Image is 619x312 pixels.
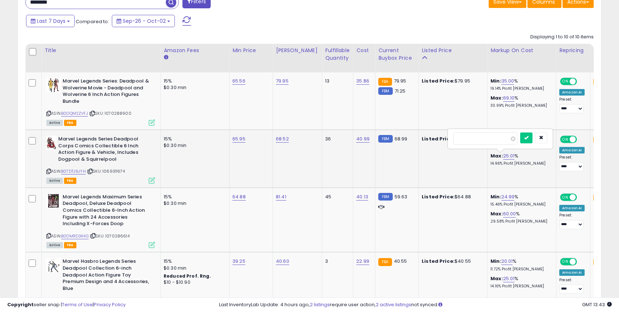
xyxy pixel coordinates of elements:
[76,18,109,25] span: Compared to:
[501,258,513,265] a: 20.01
[490,258,551,271] div: %
[356,193,368,201] a: 40.13
[164,279,224,286] div: $10 - $10.90
[378,87,392,95] small: FBM
[219,302,612,308] div: Last InventoryLab Update: 4 hours ago, require user action, not synced.
[64,178,76,184] span: FBA
[559,269,585,276] div: Amazon AI
[394,258,407,265] span: 40.55
[503,94,515,102] a: 69.10
[276,193,286,201] a: 81.41
[325,47,350,62] div: Fulfillable Quantity
[490,267,551,272] p: 11.72% Profit [PERSON_NAME]
[232,47,270,54] div: Min Price
[490,152,503,159] b: Max:
[503,275,515,282] a: 25.01
[490,47,553,54] div: Markup on Cost
[490,161,551,166] p: 14.96% Profit [PERSON_NAME]
[559,97,585,113] div: Preset:
[490,219,551,224] p: 29.58% Profit [PERSON_NAME]
[503,152,515,160] a: 25.01
[394,77,407,84] span: 79.95
[503,210,516,218] a: 60.00
[490,258,501,265] b: Min:
[58,136,146,164] b: Marvel Legends Series Deadpool Corps Comics Collectible 6 Inch Action Figure & Vehicle, Includes ...
[164,78,224,84] div: 15%
[422,135,455,142] b: Listed Price:
[559,89,585,96] div: Amazon AI
[232,258,245,265] a: 39.25
[325,258,348,265] div: 3
[164,273,211,279] b: Reduced Prof. Rng.
[325,136,348,142] div: 36
[576,194,588,201] span: OFF
[325,194,348,200] div: 45
[37,17,66,25] span: Last 7 Days
[276,77,289,85] a: 79.95
[576,136,588,143] span: OFF
[422,136,482,142] div: $68.52
[164,54,168,61] small: Amazon Fees.
[490,94,503,101] b: Max:
[559,155,585,171] div: Preset:
[26,15,75,27] button: Last 7 Days
[559,213,585,229] div: Preset:
[61,110,88,117] a: B0DQM2ZVFJ
[276,47,319,54] div: [PERSON_NAME]
[310,301,330,308] a: 2 listings
[559,205,585,211] div: Amazon AI
[87,168,125,174] span: | SKU: 1069311674
[46,78,155,125] div: ASIN:
[46,242,63,248] span: All listings currently available for purchase on Amazon
[422,258,482,265] div: $40.55
[576,79,588,85] span: OFF
[164,47,226,54] div: Amazon Fees
[593,194,607,202] small: FBA
[422,194,482,200] div: $64.88
[490,275,503,282] b: Max:
[559,47,587,54] div: Repricing
[378,78,392,86] small: FBA
[395,193,408,200] span: 59.63
[490,153,551,166] div: %
[164,84,224,91] div: $0.30 min
[63,78,151,106] b: Marvel Legends Series: Deadpool & Wolverine Movie - Deadpool and Wolverine 6 Inch Action Figures ...
[276,135,289,143] a: 68.52
[63,194,151,229] b: Marvel Legends Maximum Series Deadpool, Deluxe Deadpool Comics Collectible 6-Inch Action Figure w...
[490,284,551,289] p: 14.16% Profit [PERSON_NAME]
[561,194,570,201] span: ON
[46,120,63,126] span: All listings currently available for purchase on Amazon
[490,210,503,217] b: Max:
[378,193,392,201] small: FBM
[94,301,126,308] a: Privacy Policy
[561,79,570,85] span: ON
[490,194,551,207] div: %
[490,86,551,91] p: 19.14% Profit [PERSON_NAME]
[7,301,34,308] strong: Copyright
[490,103,551,108] p: 30.99% Profit [PERSON_NAME]
[490,78,551,91] div: %
[356,47,372,54] div: Cost
[90,233,130,239] span: | SKU: 1070286614
[490,202,551,207] p: 15.46% Profit [PERSON_NAME]
[559,147,585,153] div: Amazon AI
[46,178,63,184] span: All listings currently available for purchase on Amazon
[530,34,594,41] div: Displaying 1 to 10 of 10 items
[276,258,289,265] a: 40.60
[593,136,607,144] small: FBA
[7,302,126,308] div: seller snap | |
[123,17,166,25] span: Sep-26 - Oct-02
[395,135,408,142] span: 68.99
[164,265,224,271] div: $0.30 min
[422,193,455,200] b: Listed Price:
[46,136,56,150] img: 41I+iRAc8nL._SL40_.jpg
[164,258,224,265] div: 15%
[45,47,157,54] div: Title
[378,47,416,62] div: Current Buybox Price
[356,135,370,143] a: 40.99
[46,78,61,92] img: 41Xb7IDxh7L._SL40_.jpg
[422,77,455,84] b: Listed Price:
[582,301,612,308] span: 2025-10-10 13:43 GMT
[63,258,151,294] b: Marvel Hasbro Legends Series Deadpool Collection 6-inch Deadpool Action Figure Toy Premium Design...
[46,194,155,247] div: ASIN:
